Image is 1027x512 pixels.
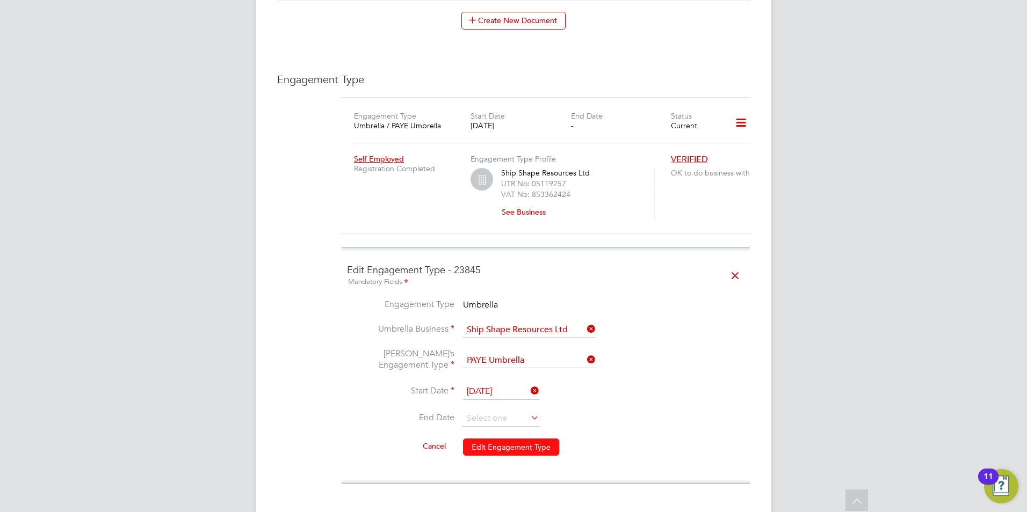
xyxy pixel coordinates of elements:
[501,203,554,221] button: See Business
[471,111,505,121] label: Start Date
[347,264,744,288] h4: Edit Engagement Type - 23845
[354,111,416,121] label: Engagement Type
[984,469,1018,503] button: Open Resource Center, 11 new notifications
[501,179,566,188] label: UTR No: 05119257
[347,276,744,288] div: Mandatory Fields
[354,154,404,164] span: Self Employed
[463,384,539,400] input: Select one
[461,12,566,29] button: Create New Document
[671,168,754,178] span: OK to do business with
[671,111,692,121] label: Status
[471,154,556,164] label: Engagement Type Profile
[347,324,454,335] label: Umbrella Business
[463,323,596,338] input: Search for...
[983,477,993,491] div: 11
[471,121,570,130] div: [DATE]
[347,385,454,397] label: Start Date
[347,348,454,371] label: [PERSON_NAME]’s Engagement Type
[571,111,603,121] label: End Date
[501,189,570,199] label: VAT No: 853362424
[463,299,498,310] span: Umbrella
[463,438,559,456] button: Edit Engagement Type
[347,299,454,310] label: Engagement Type
[347,412,454,423] label: End Date
[501,168,641,221] div: Ship Shape Resources Ltd
[463,411,539,427] input: Select one
[354,164,471,173] span: Registration Completed
[571,121,671,130] div: -
[277,72,750,86] h3: Engagement Type
[671,121,721,130] div: Current
[354,121,454,130] div: Umbrella / PAYE Umbrella
[671,154,708,165] span: VERIFIED
[463,353,596,368] input: Select one
[414,437,454,455] button: Cancel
